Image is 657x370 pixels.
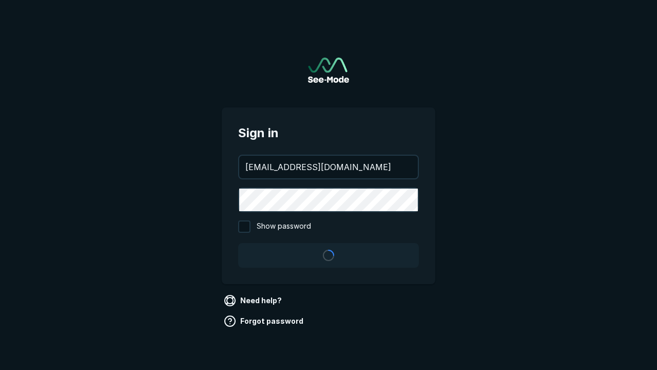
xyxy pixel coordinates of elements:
span: Show password [257,220,311,233]
a: Need help? [222,292,286,309]
input: your@email.com [239,156,418,178]
img: See-Mode Logo [308,58,349,83]
a: Forgot password [222,313,307,329]
span: Sign in [238,124,419,142]
a: Go to sign in [308,58,349,83]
